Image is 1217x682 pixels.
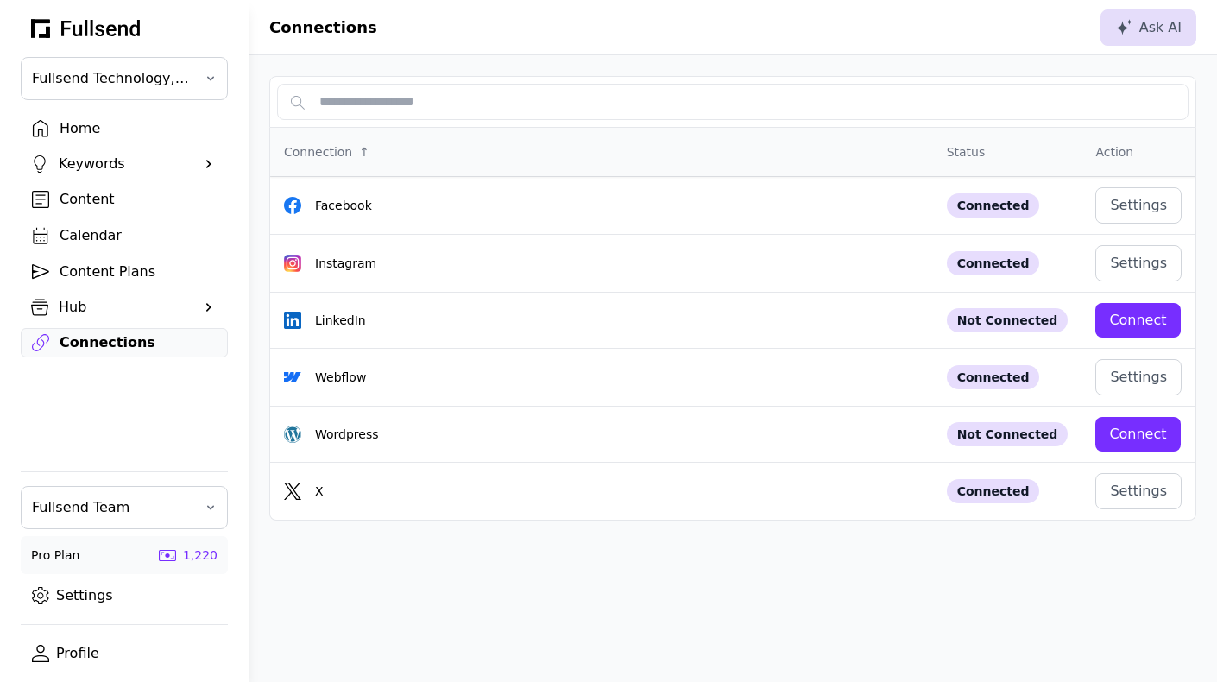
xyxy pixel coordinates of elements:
[32,68,192,89] span: Fullsend Technology, Inc.
[60,189,217,210] div: Content
[59,297,190,318] div: Hub
[947,365,1040,389] div: Connected
[284,369,919,386] div: Webflow
[21,486,228,529] button: Fullsend Team
[59,154,190,174] div: Keywords
[21,185,228,214] a: Content
[269,16,377,40] h1: Connections
[60,118,217,139] div: Home
[947,308,1069,332] div: Not Connected
[1095,417,1180,452] button: Connect
[284,143,352,161] div: Connection
[32,497,192,518] span: Fullsend Team
[1110,481,1167,502] div: Settings
[1095,303,1180,338] button: Connect
[284,312,301,329] img: LinkedIn
[1095,473,1182,509] button: Settings
[284,426,919,443] div: Wordpress
[21,57,228,100] button: Fullsend Technology, Inc.
[284,426,301,443] img: Wordpress
[947,143,986,161] div: Status
[21,221,228,250] a: Calendar
[60,262,217,282] div: Content Plans
[60,332,217,353] div: Connections
[359,143,369,161] div: ↑
[1110,195,1167,216] div: Settings
[1115,17,1182,38] div: Ask AI
[1095,359,1182,395] button: Settings
[21,581,228,610] a: Settings
[947,193,1040,218] div: Connected
[1109,424,1166,445] div: Connect
[183,546,218,564] div: 1,220
[284,372,301,382] img: Webflow
[1110,253,1167,274] div: Settings
[21,639,228,668] a: Profile
[21,328,228,357] a: Connections
[21,257,228,287] a: Content Plans
[284,483,301,500] img: X
[31,546,79,564] div: Pro Plan
[284,197,919,214] div: Facebook
[947,422,1069,446] div: Not Connected
[1095,143,1133,161] div: Action
[1095,245,1182,281] button: Settings
[60,225,217,246] div: Calendar
[284,255,301,272] img: Instagram
[1100,9,1196,46] button: Ask AI
[1110,367,1167,388] div: Settings
[1095,187,1182,224] button: Settings
[947,479,1040,503] div: Connected
[284,483,919,500] div: X
[1109,310,1166,331] div: Connect
[284,312,919,329] div: LinkedIn
[284,197,301,214] img: Facebook
[947,251,1040,275] div: Connected
[284,255,919,272] div: Instagram
[21,114,228,143] a: Home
